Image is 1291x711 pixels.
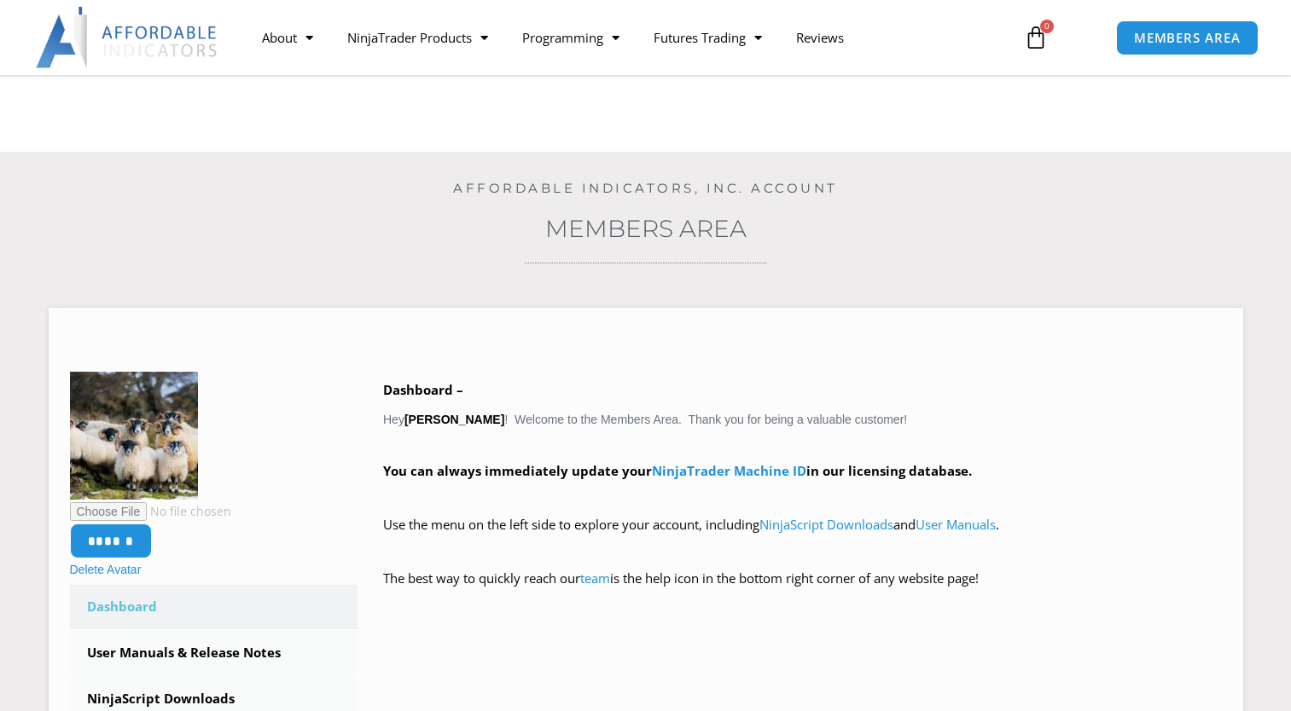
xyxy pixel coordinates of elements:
[383,462,972,479] strong: You can always immediately update your in our licensing database.
[637,18,779,57] a: Futures Trading
[330,18,505,57] a: NinjaTrader Products
[998,13,1073,62] a: 0
[245,18,330,57] a: About
[383,513,1222,561] p: Use the menu on the left side to explore your account, including and .
[1040,20,1054,33] span: 0
[70,372,198,500] img: 2_20250205-150x150.jpg
[245,18,1007,57] nav: Menu
[1116,20,1259,55] a: MEMBERS AREA
[404,413,504,426] strong: [PERSON_NAME]
[70,563,142,576] a: Delete Avatar
[505,18,637,57] a: Programming
[383,567,1222,615] p: The best way to quickly reach our is the help icon in the bottom right corner of any website page!
[70,585,358,629] a: Dashboard
[70,631,358,675] a: User Manuals & Release Notes
[453,180,838,196] a: Affordable Indicators, Inc. Account
[36,7,219,68] img: LogoAI | Affordable Indicators – NinjaTrader
[545,214,747,243] a: Members Area
[580,569,610,587] a: team
[652,462,806,479] a: NinjaTrader Machine ID
[779,18,861,57] a: Reviews
[1134,32,1241,44] span: MEMBERS AREA
[759,516,893,533] a: NinjaScript Downloads
[383,379,1222,615] div: Hey ! Welcome to the Members Area. Thank you for being a valuable customer!
[383,381,463,398] b: Dashboard –
[916,516,996,533] a: User Manuals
